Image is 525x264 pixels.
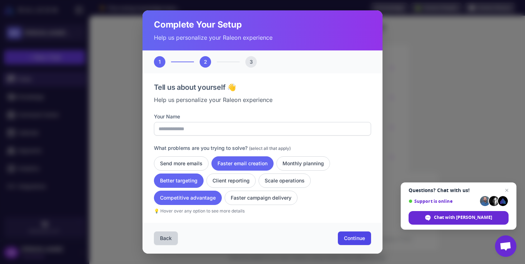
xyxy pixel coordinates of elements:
a: Open chat [495,235,516,257]
button: Client reporting [206,173,256,188]
button: Monthly planning [276,156,330,171]
span: Questions? Chat with us! [409,187,509,193]
button: Competitive advantage [154,191,222,205]
button: Better targeting [154,173,204,188]
span: Chat with [PERSON_NAME] [409,211,509,225]
button: Faster email creation [211,156,274,171]
label: Your Name [154,113,371,121]
span: Chat with [PERSON_NAME] [434,214,492,221]
span: Support is online [409,199,477,204]
span: Continue [344,235,365,242]
div: 3 [245,56,257,68]
button: Back [154,231,178,245]
h2: Complete Your Setup [154,19,371,30]
p: 💡 Hover over any option to see more details [154,208,371,214]
span: What problems are you trying to solve? [154,145,247,151]
span: (select all that apply) [249,146,291,151]
button: Scale operations [259,173,311,188]
p: Help us personalize your Raleon experience [154,33,371,42]
button: Continue [338,231,371,245]
button: Send more emails [154,156,209,171]
h3: Tell us about yourself 👋 [154,82,371,93]
div: 1 [154,56,165,68]
p: Help us personalize your Raleon experience [154,96,371,104]
div: 2 [200,56,211,68]
button: Faster campaign delivery [225,191,297,205]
